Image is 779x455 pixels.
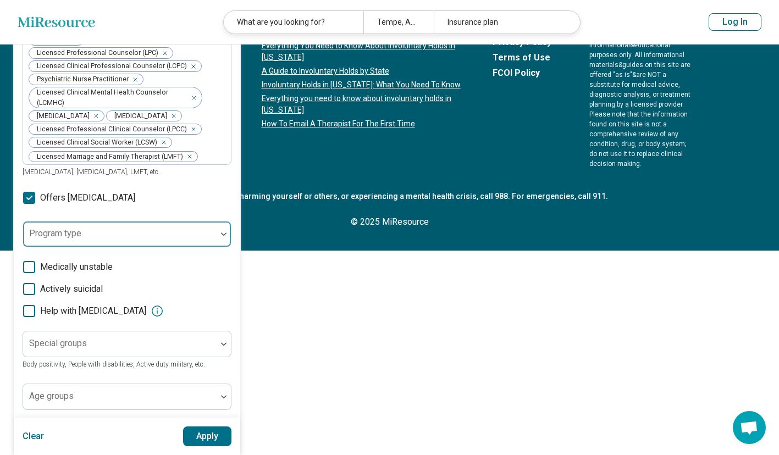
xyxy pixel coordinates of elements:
[29,124,190,135] span: Licensed Professional Clinical Counselor (LPCC)
[87,191,692,202] p: If you are at risk of harming yourself or others, or experiencing a mental health crisis, call 98...
[107,111,170,121] span: [MEDICAL_DATA]
[29,137,161,148] span: Licensed Clinical Social Worker (LCSW)
[29,61,190,71] span: Licensed Clinical Professional Counselor (LCPC)
[224,11,363,34] div: What are you looking for?
[29,87,191,108] span: Licensed Clinical Mental Health Counselor (LCMHC)
[87,215,692,229] p: © 2025 MiResource
[23,360,205,368] span: Body positivity, People with disabilities, Active duty military, etc.
[29,111,93,121] span: [MEDICAL_DATA]
[29,391,74,401] label: Age groups
[493,66,561,80] a: FCOI Policy
[23,168,160,176] span: [MEDICAL_DATA], [MEDICAL_DATA], LMFT, etc.
[262,79,464,91] a: Involuntary Holds in [US_STATE]: What You Need To Know
[40,191,135,204] span: Offers [MEDICAL_DATA]
[262,93,464,116] a: Everything you need to know about involuntary holds in [US_STATE]
[733,411,766,444] div: Open chat
[709,13,761,31] button: Log In
[363,11,433,34] div: Tempe, AZ 85281, [GEOGRAPHIC_DATA]
[40,304,146,318] span: Help with [MEDICAL_DATA]
[262,65,464,77] a: A Guide to Involuntary Holds by State
[29,228,81,238] label: Program type
[29,152,186,162] span: Licensed Marriage and Family Therapist (LMFT)
[589,20,692,169] p: : All MiResource pages are for informational & educational purposes only. All informational mater...
[29,48,162,58] span: Licensed Professional Counselor (LPC)
[262,40,464,63] a: Everything You Need to Know About Involuntary Holds in [US_STATE]
[29,74,132,85] span: Psychiatric Nurse Practitioner
[29,338,87,348] label: Special groups
[40,260,113,274] span: Medically unstable
[262,118,464,130] a: How To Email A Therapist For The First Time
[183,426,232,446] button: Apply
[23,426,45,446] button: Clear
[40,282,103,296] span: Actively suicidal
[493,51,561,64] a: Terms of Use
[434,11,573,34] div: Insurance plan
